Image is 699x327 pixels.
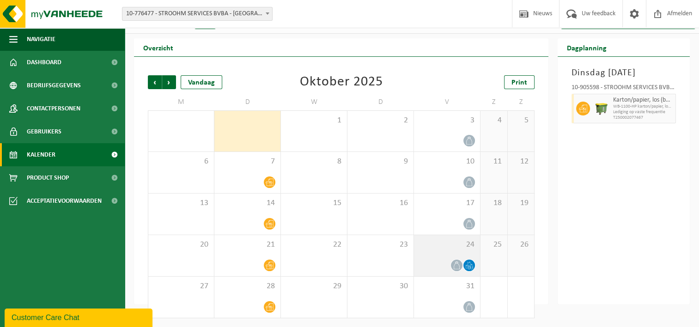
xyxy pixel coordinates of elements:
td: D [214,94,281,110]
span: 18 [485,198,503,208]
td: V [414,94,480,110]
span: 14 [219,198,276,208]
span: 13 [153,198,209,208]
span: 22 [286,240,342,250]
span: 21 [219,240,276,250]
span: 17 [419,198,475,208]
td: D [347,94,414,110]
span: Product Shop [27,166,69,189]
span: Acceptatievoorwaarden [27,189,102,212]
span: 16 [352,198,409,208]
span: Kalender [27,143,55,166]
span: 15 [286,198,342,208]
span: Gebruikers [27,120,61,143]
span: 8 [286,157,342,167]
span: Bedrijfsgegevens [27,74,81,97]
td: W [281,94,347,110]
span: Contactpersonen [27,97,80,120]
span: 10-776477 - STROOHM SERVICES BVBA - SCHELLE [122,7,273,21]
h2: Dagplanning [558,38,616,56]
span: Lediging op vaste frequentie [613,109,673,115]
span: 24 [419,240,475,250]
span: 5 [512,115,530,126]
td: M [148,94,214,110]
div: Oktober 2025 [300,75,383,89]
span: 12 [512,157,530,167]
span: 1 [286,115,342,126]
span: 25 [485,240,503,250]
td: Z [480,94,508,110]
iframe: chat widget [5,307,154,327]
span: 11 [485,157,503,167]
span: Dashboard [27,51,61,74]
td: Z [508,94,535,110]
span: 19 [512,198,530,208]
span: 20 [153,240,209,250]
span: 9 [352,157,409,167]
span: Vorige [148,75,162,89]
span: T250002077467 [613,115,673,121]
span: 4 [485,115,503,126]
img: WB-1100-HPE-GN-50 [595,102,608,115]
span: Karton/papier, los (bedrijven) [613,97,673,104]
span: WB-1100-HP karton/papier, los (bedrijven) [613,104,673,109]
span: 27 [153,281,209,291]
div: Vandaag [181,75,222,89]
span: 7 [219,157,276,167]
span: 2 [352,115,409,126]
a: Print [504,75,535,89]
span: 29 [286,281,342,291]
span: 28 [219,281,276,291]
span: Volgende [162,75,176,89]
span: 3 [419,115,475,126]
span: Navigatie [27,28,55,51]
div: 10-905598 - STROOHM SERVICES BVBA - [GEOGRAPHIC_DATA] [571,85,676,94]
span: 10 [419,157,475,167]
h3: Dinsdag [DATE] [571,66,676,80]
span: 30 [352,281,409,291]
span: 26 [512,240,530,250]
h2: Overzicht [134,38,182,56]
span: 31 [419,281,475,291]
span: 6 [153,157,209,167]
span: 10-776477 - STROOHM SERVICES BVBA - SCHELLE [122,7,272,20]
span: Print [511,79,527,86]
span: 23 [352,240,409,250]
